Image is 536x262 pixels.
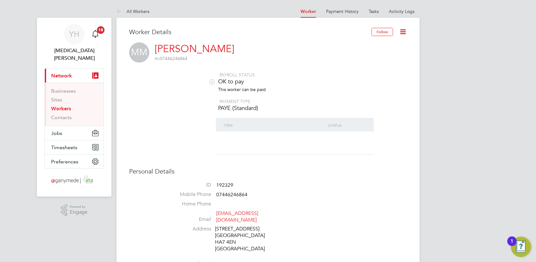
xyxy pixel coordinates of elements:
span: YH [69,30,80,38]
h3: Personal Details [129,167,407,175]
a: YH[MEDICAL_DATA][PERSON_NAME] [45,24,104,62]
button: Network [45,69,104,82]
a: Payment History [326,9,359,14]
span: Network [51,73,72,79]
span: PAYMENT TYPE [219,99,250,104]
h3: Worker Details [129,28,372,36]
a: Go to home page [45,175,104,185]
a: Contacts [51,114,72,120]
div: Network [45,82,104,126]
a: Workers [51,106,71,112]
button: Jobs [45,126,104,140]
button: Open Resource Center, 1 new notification [511,237,531,257]
div: Item [222,118,327,132]
nav: Main navigation [37,18,111,197]
a: Businesses [51,88,76,94]
a: Worker [301,9,316,14]
div: Status [327,118,367,132]
span: 07446246864 [155,56,188,61]
a: Powered byEngage [61,204,88,216]
a: 18 [89,24,102,44]
label: Mobile Phone [167,191,211,198]
button: Follow [372,28,393,36]
button: Timesheets [45,140,104,154]
a: [PERSON_NAME] [155,43,234,55]
span: Timesheets [51,144,77,150]
a: Tasks [369,9,379,14]
span: m: [155,56,160,61]
a: Activity Logs [389,9,414,14]
span: Yasmin Hemati-Gilani [45,47,104,62]
a: Sites [51,97,62,103]
a: All Workers [116,9,149,14]
span: Powered by [70,204,87,210]
li: PAYE (Standard) [167,104,407,112]
span: PAYROLL STATUS [219,72,255,78]
img: ganymedesolutions-logo-retina.png [50,175,99,185]
label: Address [167,226,211,232]
label: Email [167,216,211,223]
label: ID [167,182,211,188]
button: Preferences [45,155,104,168]
span: OK to pay [218,78,244,85]
span: This worker can be paid [218,87,266,92]
span: Preferences [51,159,78,165]
label: Home Phone [167,201,211,207]
div: [STREET_ADDRESS] [GEOGRAPHIC_DATA] HA7 4EN [GEOGRAPHIC_DATA] [215,226,275,252]
span: MM [129,42,149,63]
span: Engage [70,210,87,215]
span: 18 [97,26,104,34]
div: 1 [510,241,513,249]
a: [EMAIL_ADDRESS][DOMAIN_NAME] [216,210,258,223]
span: 192329 [216,182,233,189]
span: Jobs [51,130,62,136]
span: 07446246864 [216,192,247,198]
